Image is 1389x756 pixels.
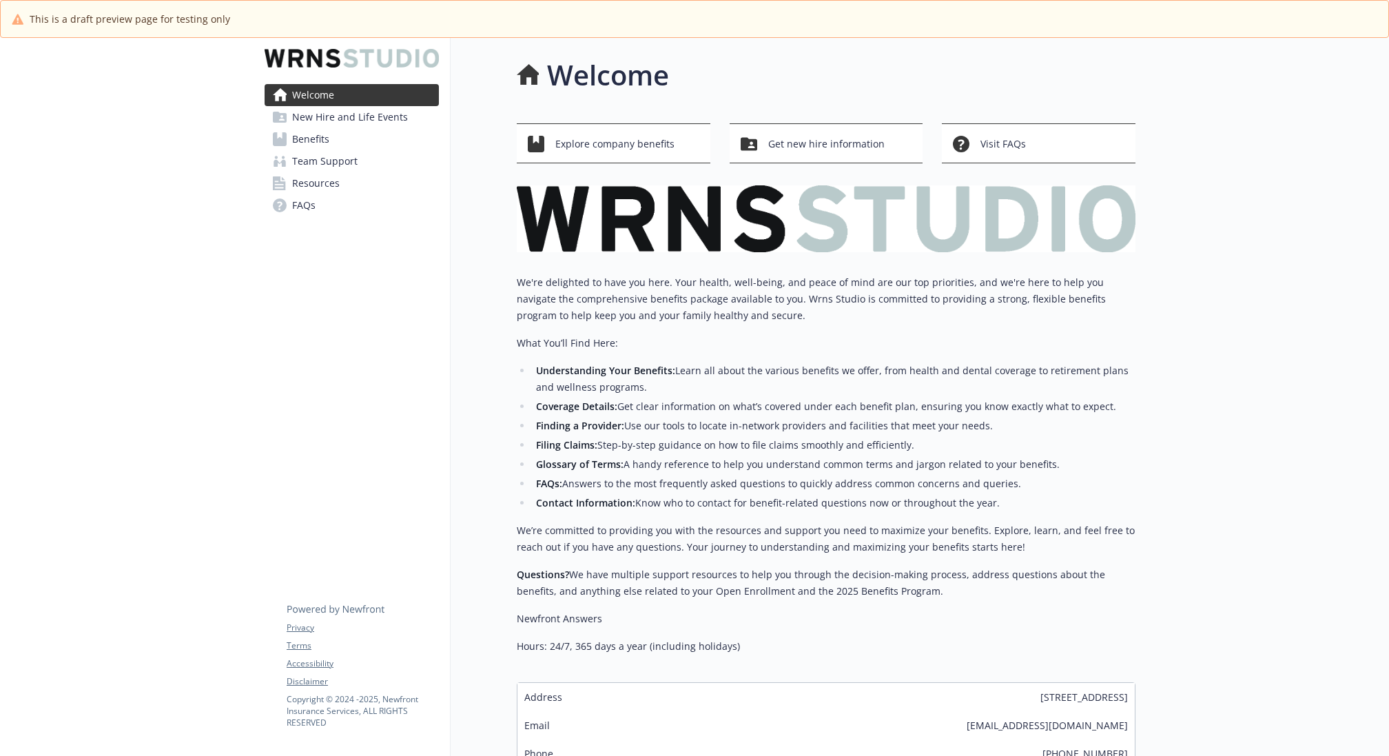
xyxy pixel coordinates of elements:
[517,335,1135,351] p: What You’ll Find Here:
[532,495,1135,511] li: Know who to contact for benefit-related questions now or throughout the year.
[287,622,438,634] a: Privacy
[536,438,597,451] strong: Filing Claims:
[265,172,439,194] a: Resources
[967,718,1128,733] span: [EMAIL_ADDRESS][DOMAIN_NAME]
[292,106,408,128] span: New Hire and Life Events
[532,418,1135,434] li: Use our tools to locate in-network providers and facilities that meet your needs.
[536,419,624,432] strong: Finding a Provider:
[265,128,439,150] a: Benefits
[942,123,1135,163] button: Visit FAQs
[730,123,923,163] button: Get new hire information
[30,12,230,26] span: This is a draft preview page for testing only
[292,84,334,106] span: Welcome
[265,106,439,128] a: New Hire and Life Events
[517,568,569,581] strong: Questions?
[292,194,316,216] span: FAQs
[265,84,439,106] a: Welcome
[517,638,1135,655] p: Hours: 24/7, 365 days a year (including holidays)​
[547,54,669,96] h1: Welcome
[517,522,1135,555] p: We’re committed to providing you with the resources and support you need to maximize your benefit...
[517,185,1135,252] img: overview page banner
[517,566,1135,600] p: We have multiple support resources to help you through the decision-making process, address quest...
[536,496,635,509] strong: Contact Information:
[265,194,439,216] a: FAQs
[287,693,438,728] p: Copyright © 2024 - 2025 , Newfront Insurance Services, ALL RIGHTS RESERVED
[532,437,1135,453] li: Step-by-step guidance on how to file claims smoothly and efficiently.
[287,657,438,670] a: Accessibility
[555,131,675,157] span: Explore company benefits
[292,150,358,172] span: Team Support
[287,675,438,688] a: Disclaimer
[292,172,340,194] span: Resources
[536,458,624,471] strong: Glossary of Terms:
[287,640,438,652] a: Terms
[532,476,1135,492] li: Answers to the most frequently asked questions to quickly address common concerns and queries.
[292,128,329,150] span: Benefits
[517,611,1135,627] p: Newfront Answers
[517,123,710,163] button: Explore company benefits
[524,690,562,704] span: Address
[768,131,885,157] span: Get new hire information
[1040,690,1128,704] span: [STREET_ADDRESS]
[517,274,1135,324] p: We're delighted to have you here. Your health, well-being, and peace of mind are our top prioriti...
[265,150,439,172] a: Team Support
[536,400,617,413] strong: Coverage Details:
[524,718,550,733] span: Email
[536,477,562,490] strong: FAQs:
[980,131,1026,157] span: Visit FAQs
[532,362,1135,396] li: Learn all about the various benefits we offer, from health and dental coverage to retirement plan...
[532,398,1135,415] li: Get clear information on what’s covered under each benefit plan, ensuring you know exactly what t...
[532,456,1135,473] li: A handy reference to help you understand common terms and jargon related to your benefits.
[536,364,675,377] strong: Understanding Your Benefits:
